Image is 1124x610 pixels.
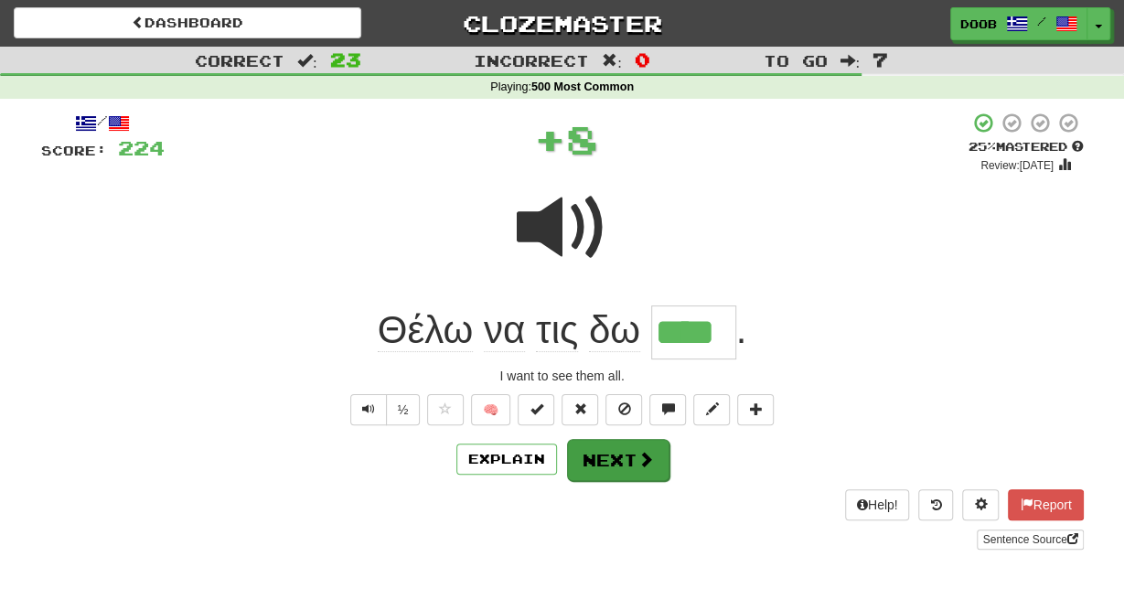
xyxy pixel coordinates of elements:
[969,139,1084,155] div: Mastered
[605,394,642,425] button: Ignore sentence (alt+i)
[872,48,888,70] span: 7
[736,308,747,351] span: .
[378,308,474,352] span: Θέλω
[330,48,361,70] span: 23
[347,394,421,425] div: Text-to-speech controls
[456,444,557,475] button: Explain
[602,53,622,69] span: :
[350,394,387,425] button: Play sentence audio (ctl+space)
[845,489,910,520] button: Help!
[969,139,996,154] span: 25 %
[531,80,634,93] strong: 500 Most Common
[960,16,997,32] span: Doob
[567,439,669,481] button: Next
[737,394,774,425] button: Add to collection (alt+a)
[474,51,589,70] span: Incorrect
[518,394,554,425] button: Set this sentence to 100% Mastered (alt+m)
[589,308,640,352] span: δω
[763,51,827,70] span: To go
[427,394,464,425] button: Favorite sentence (alt+f)
[566,116,598,162] span: 8
[389,7,736,39] a: Clozemaster
[977,530,1083,550] a: Sentence Source
[918,489,953,520] button: Round history (alt+y)
[118,136,165,159] span: 224
[635,48,650,70] span: 0
[386,394,421,425] button: ½
[980,159,1054,172] small: Review: [DATE]
[41,367,1084,385] div: I want to see them all.
[1008,489,1083,520] button: Report
[534,112,566,166] span: +
[471,394,510,425] button: 🧠
[840,53,860,69] span: :
[195,51,284,70] span: Correct
[14,7,361,38] a: Dashboard
[297,53,317,69] span: :
[484,308,525,352] span: να
[1037,15,1046,27] span: /
[950,7,1087,40] a: Doob /
[41,112,165,134] div: /
[649,394,686,425] button: Discuss sentence (alt+u)
[536,308,578,352] span: τις
[693,394,730,425] button: Edit sentence (alt+d)
[562,394,598,425] button: Reset to 0% Mastered (alt+r)
[41,143,107,158] span: Score:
